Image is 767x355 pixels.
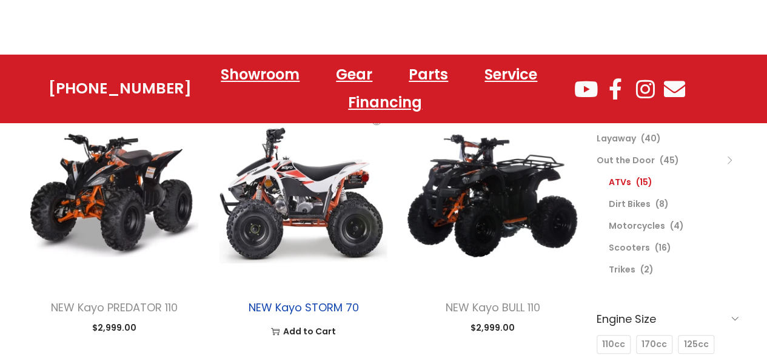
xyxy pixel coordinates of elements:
[683,338,708,351] span: 125cc
[660,154,679,166] span: (45)
[472,61,549,89] a: Service
[641,338,667,351] span: 170cc
[609,220,665,232] a: Motorcycles
[597,132,636,144] a: Layaway
[597,154,655,166] a: Out the Door
[670,220,684,232] span: (4)
[49,80,192,97] a: [PHONE_NUMBER]
[609,242,650,254] a: Scooters
[336,89,434,117] a: Financing
[641,132,661,144] span: (40)
[609,263,635,276] a: Trikes
[471,322,515,334] span: 2,999.00
[655,242,671,254] span: (16)
[92,322,98,334] span: $
[397,61,460,89] a: Parts
[445,300,540,315] a: NEW Kayo BULL 110
[192,61,573,117] nav: Menu
[655,198,669,210] span: (8)
[471,322,476,334] span: $
[602,338,625,351] span: 110cc
[597,305,739,333] h6: Engine Size
[636,176,652,188] span: (15)
[324,61,384,89] a: Gear
[248,300,358,315] a: NEW Kayo STORM 70
[640,263,654,276] span: (2)
[51,300,178,315] a: NEW Kayo PREDATOR 110
[92,322,136,334] span: 2,999.00
[227,322,380,340] a: Add to Cart
[609,176,631,188] a: ATVs
[609,198,651,210] a: Dirt Bikes
[209,61,312,89] a: Showroom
